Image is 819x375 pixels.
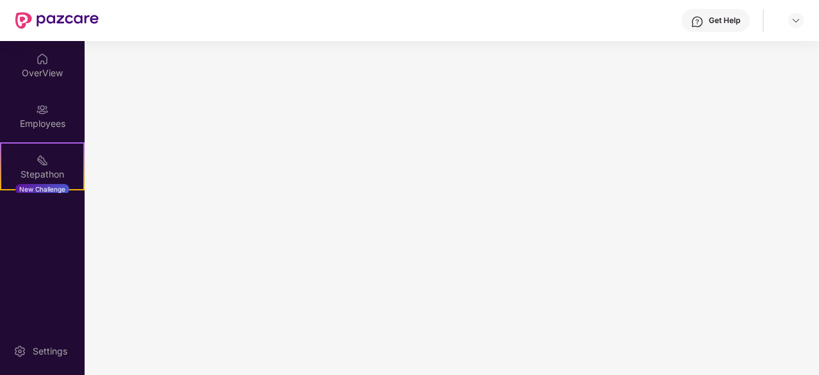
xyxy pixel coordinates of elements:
[15,12,99,29] img: New Pazcare Logo
[36,53,49,65] img: svg+xml;base64,PHN2ZyBpZD0iSG9tZSIgeG1sbnM9Imh0dHA6Ly93d3cudzMub3JnLzIwMDAvc3ZnIiB3aWR0aD0iMjAiIG...
[791,15,801,26] img: svg+xml;base64,PHN2ZyBpZD0iRHJvcGRvd24tMzJ4MzIiIHhtbG5zPSJodHRwOi8vd3d3LnczLm9yZy8yMDAwL3N2ZyIgd2...
[15,184,69,194] div: New Challenge
[36,103,49,116] img: svg+xml;base64,PHN2ZyBpZD0iRW1wbG95ZWVzIiB4bWxucz0iaHR0cDovL3d3dy53My5vcmcvMjAwMC9zdmciIHdpZHRoPS...
[36,154,49,167] img: svg+xml;base64,PHN2ZyB4bWxucz0iaHR0cDovL3d3dy53My5vcmcvMjAwMC9zdmciIHdpZHRoPSIyMSIgaGVpZ2h0PSIyMC...
[709,15,740,26] div: Get Help
[1,168,83,181] div: Stepathon
[29,345,71,358] div: Settings
[691,15,704,28] img: svg+xml;base64,PHN2ZyBpZD0iSGVscC0zMngzMiIgeG1sbnM9Imh0dHA6Ly93d3cudzMub3JnLzIwMDAvc3ZnIiB3aWR0aD...
[13,345,26,358] img: svg+xml;base64,PHN2ZyBpZD0iU2V0dGluZy0yMHgyMCIgeG1sbnM9Imh0dHA6Ly93d3cudzMub3JnLzIwMDAvc3ZnIiB3aW...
